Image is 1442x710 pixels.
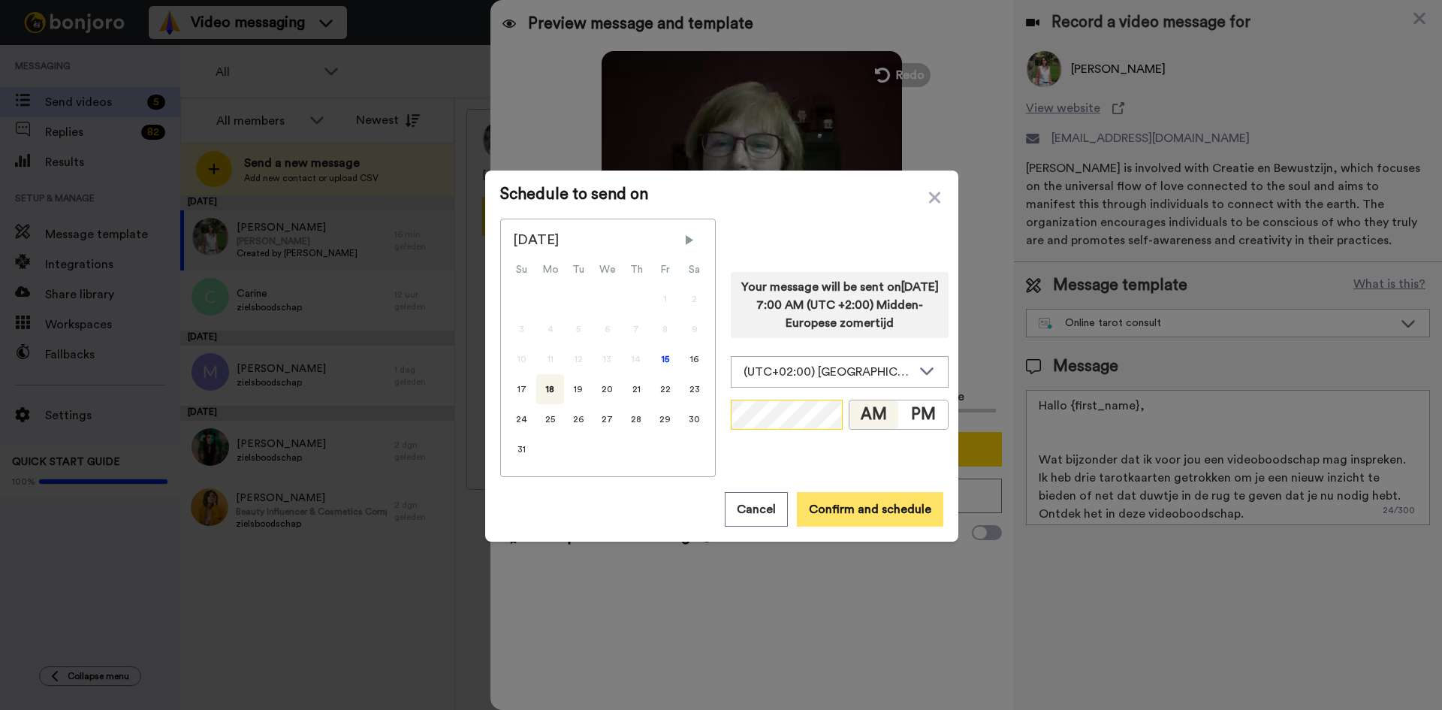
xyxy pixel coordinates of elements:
[564,344,593,374] div: Tue Aug 12 2025
[622,314,650,344] div: Thu Aug 07 2025
[593,374,622,404] div: Wed Aug 20 2025
[513,231,703,249] div: [DATE]
[622,344,650,374] div: Thu Aug 14 2025
[507,374,536,404] div: Sun Aug 17 2025
[650,404,680,434] div: Fri Aug 29 2025
[725,492,788,527] button: Cancel
[898,400,948,429] button: PM
[630,264,643,275] abbr: Thursday
[500,186,943,204] span: Schedule to send on
[593,404,622,434] div: Wed Aug 27 2025
[542,264,559,275] abbr: Monday
[572,264,584,275] abbr: Tuesday
[680,284,709,314] div: Sat Aug 02 2025
[849,400,899,429] button: AM
[507,434,536,464] div: Sun Aug 31 2025
[593,344,622,374] div: Wed Aug 13 2025
[650,314,680,344] div: Fri Aug 08 2025
[516,264,527,275] abbr: Sunday
[797,492,943,527] button: Confirm and schedule
[536,404,564,434] div: Mon Aug 25 2025
[507,314,536,344] div: Sun Aug 03 2025
[536,374,564,404] div: Mon Aug 18 2025
[660,264,670,275] abbr: Friday
[622,404,650,434] div: Thu Aug 28 2025
[682,233,697,248] span: Next Month
[650,374,680,404] div: Fri Aug 22 2025
[507,344,536,374] div: Sun Aug 10 2025
[536,344,564,374] div: Mon Aug 11 2025
[564,374,593,404] div: Tue Aug 19 2025
[599,264,616,275] abbr: Wednesday
[680,374,709,404] div: Sat Aug 23 2025
[564,314,593,344] div: Tue Aug 05 2025
[564,404,593,434] div: Tue Aug 26 2025
[680,404,709,434] div: Sat Aug 30 2025
[593,314,622,344] div: Wed Aug 06 2025
[680,344,709,374] div: Sat Aug 16 2025
[536,314,564,344] div: Mon Aug 04 2025
[507,404,536,434] div: Sun Aug 24 2025
[650,344,680,374] div: Fri Aug 15 2025
[731,272,949,338] div: Your message will be sent on [DATE] 7:00 AM (UTC +2:00) Midden-Europese zomertijd
[744,363,912,381] div: (UTC+02:00) [GEOGRAPHIC_DATA], [GEOGRAPHIC_DATA]
[680,314,709,344] div: Sat Aug 09 2025
[689,264,700,275] abbr: Saturday
[622,374,650,404] div: Thu Aug 21 2025
[650,284,680,314] div: Fri Aug 01 2025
